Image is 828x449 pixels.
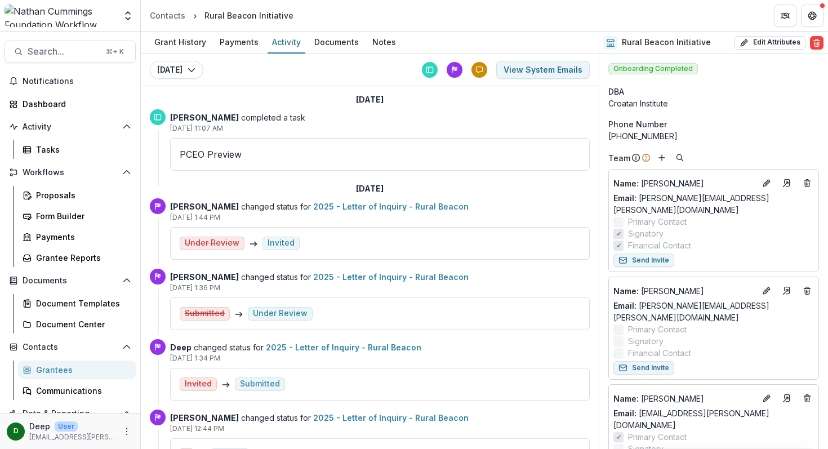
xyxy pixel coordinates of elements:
span: Signatory [628,335,664,347]
a: Contacts [145,7,190,24]
span: Financial Contact [628,239,691,251]
p: User [55,421,78,432]
a: Grantees [18,361,136,379]
a: Email: [PERSON_NAME][EMAIL_ADDRESS][PERSON_NAME][DOMAIN_NAME] [613,192,814,216]
p: Team [608,152,630,164]
span: Email: [613,408,636,418]
a: Go to contact [778,282,796,300]
div: Rural Beacon Initiative [204,10,293,21]
a: Documents [310,32,363,54]
h2: [DATE] [356,184,384,194]
span: Data & Reporting [23,409,118,419]
button: Open Activity [5,118,136,136]
strong: [PERSON_NAME] [170,413,239,423]
button: Edit [760,392,773,405]
span: Email: [613,301,636,310]
p: [DATE] 1:44 PM [170,212,590,223]
span: Contacts [23,343,118,352]
span: Documents [23,276,118,286]
a: Activity [268,32,305,54]
a: Document Templates [18,294,136,313]
button: More [120,425,133,438]
span: DBA [608,86,624,97]
div: Payments [215,34,263,50]
button: Deletes [800,392,814,405]
p: [DATE] 11:07 AM [170,123,590,134]
a: Grantee Reports [18,248,136,267]
h2: Rural Beacon Initiative [622,38,711,47]
span: Primary Contact [628,323,687,335]
s: Invited [185,379,212,389]
div: Document Center [36,318,127,330]
a: Go to contact [778,174,796,192]
p: changed status for [170,271,590,283]
span: Name : [613,394,639,403]
button: Notifications [5,72,136,90]
span: Financial Contact [628,347,691,359]
button: Edit [760,176,773,190]
button: Add [655,151,669,165]
h2: [DATE] [356,95,384,105]
a: Name: [PERSON_NAME] [613,285,755,297]
a: Name: [PERSON_NAME] [613,393,755,404]
span: Signatory [628,228,664,239]
p: [PERSON_NAME] [613,393,755,404]
span: Onboarding Completed [608,63,698,74]
strong: [PERSON_NAME] [170,202,239,211]
div: Tasks [36,144,127,155]
a: Payments [18,228,136,246]
span: Phone Number [608,118,667,130]
p: [DATE] 1:34 PM [170,353,590,363]
p: changed status for [170,341,590,353]
div: Proposals [36,189,127,201]
a: Document Center [18,315,136,334]
span: Search... [28,46,99,57]
button: Open entity switcher [120,5,136,27]
a: 2025 - Letter of Inquiry - Rural Beacon [313,272,469,282]
img: Nathan Cummings Foundation Workflow Sandbox logo [5,5,115,27]
div: Payments [36,231,127,243]
button: Open Data & Reporting [5,404,136,423]
button: Edit [760,284,773,297]
s: Submitted [185,309,225,318]
nav: breadcrumb [145,7,298,24]
div: Grant History [150,34,211,50]
s: Under Review [185,238,239,248]
div: Invited [268,238,295,248]
p: changed status for [170,201,590,212]
div: Submitted [240,379,280,389]
span: Primary Contact [628,216,687,228]
a: Form Builder [18,207,136,225]
a: 2025 - Letter of Inquiry - Rural Beacon [313,413,469,423]
button: Edit Attributes [734,36,805,50]
span: Email: [613,193,636,203]
span: Name : [613,286,639,296]
a: Email: [PERSON_NAME][EMAIL_ADDRESS][PERSON_NAME][DOMAIN_NAME] [613,300,814,323]
strong: [PERSON_NAME] [170,113,239,122]
button: Send Invite [613,254,674,267]
p: [EMAIL_ADDRESS][PERSON_NAME][DOMAIN_NAME] [29,432,115,442]
p: [DATE] 1:36 PM [170,283,590,293]
div: Documents [310,34,363,50]
span: Activity [23,122,118,132]
div: Deep [14,428,19,435]
div: Croatan Institute [608,97,819,109]
span: Notifications [23,77,131,86]
a: Go to contact [778,389,796,407]
a: Proposals [18,186,136,205]
button: Open Contacts [5,338,136,356]
p: changed status for [170,412,590,424]
div: [PHONE_NUMBER] [608,130,819,142]
div: Form Builder [36,210,127,222]
div: Contacts [150,10,185,21]
button: Partners [774,5,796,27]
button: Search [673,151,687,165]
button: Search... [5,41,136,63]
button: View System Emails [496,61,590,79]
p: [DATE] 12:44 PM [170,424,590,434]
div: ⌘ + K [104,46,126,58]
p: completed a task [170,112,590,123]
a: Communications [18,381,136,400]
div: Dashboard [23,98,127,110]
a: Notes [368,32,400,54]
